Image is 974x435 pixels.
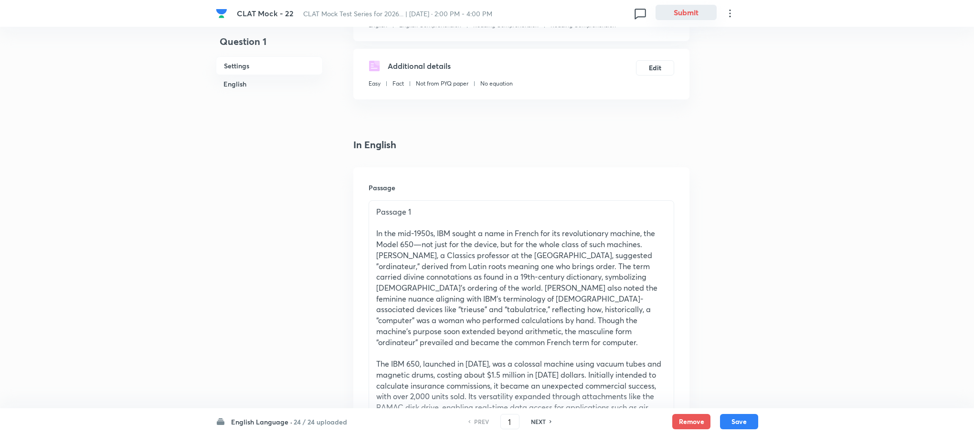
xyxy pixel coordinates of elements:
h6: 24 / 24 uploaded [294,417,347,427]
h6: Passage [369,183,674,193]
h4: Question 1 [216,34,323,56]
button: Remove [672,414,710,429]
h5: Additional details [388,60,451,72]
h6: English Language · [231,417,292,427]
span: CLAT Mock - 22 [237,8,294,18]
a: Company Logo [216,8,229,19]
p: In the mid-1950s, IBM sought a name in French for its revolutionary machine, the Model 650—not ju... [376,228,667,348]
button: Save [720,414,758,429]
h4: In English [353,138,689,152]
p: Passage 1 [376,207,667,217]
button: Edit [636,60,674,76]
p: Easy [369,79,381,88]
h6: NEXT [531,417,546,426]
h6: Settings [216,56,323,75]
img: Company Logo [216,8,227,19]
img: questionDetails.svg [369,60,380,72]
button: Submit [656,5,717,20]
p: No equation [480,79,513,88]
h6: English [216,75,323,93]
h6: PREV [474,417,489,426]
span: CLAT Mock Test Series for 2026... | [DATE] · 2:00 PM - 4:00 PM [303,9,492,18]
p: Not from PYQ paper [416,79,468,88]
p: Fact [392,79,404,88]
